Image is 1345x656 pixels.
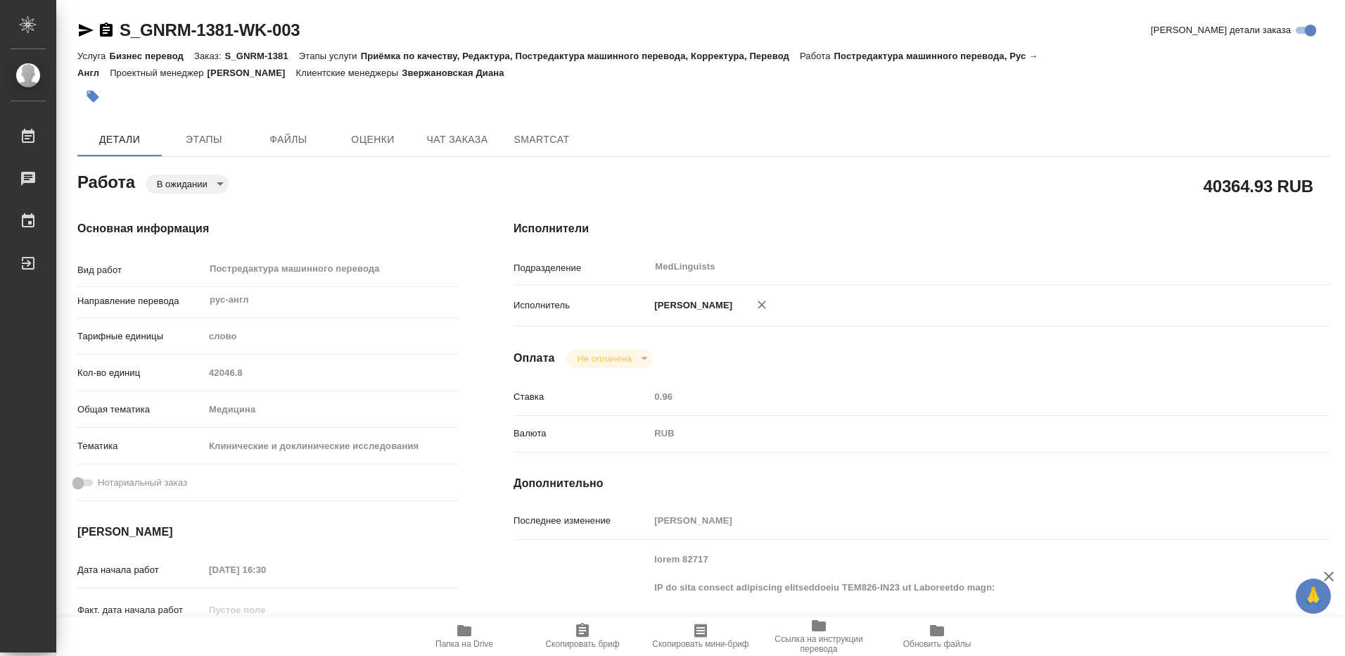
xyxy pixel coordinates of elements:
[204,324,457,348] div: слово
[77,603,204,617] p: Факт. дата начала работ
[514,261,649,275] p: Подразделение
[508,131,575,149] span: SmartCat
[514,390,649,404] p: Ставка
[423,131,491,149] span: Чат заказа
[98,22,115,39] button: Скопировать ссылку
[110,68,207,78] p: Проектный менеджер
[146,175,229,194] div: В ожидании
[77,81,108,112] button: Добавить тэг
[1296,579,1331,614] button: 🙏
[77,329,204,343] p: Тарифные единицы
[523,617,642,656] button: Скопировать бриф
[649,422,1261,446] div: RUB
[878,617,996,656] button: Обновить файлы
[760,617,878,656] button: Ссылка на инструкции перевода
[405,617,523,656] button: Папка на Drive
[204,560,327,580] input: Пустое поле
[649,510,1261,531] input: Пустое поле
[642,617,760,656] button: Скопировать мини-бриф
[77,168,135,194] h2: Работа
[120,20,300,39] a: S_GNRM-1381-WK-003
[77,263,204,277] p: Вид работ
[98,476,187,490] span: Нотариальный заказ
[153,178,212,190] button: В ожидании
[768,634,869,654] span: Ссылка на инструкции перевода
[402,68,514,78] p: Звержановская Диана
[296,68,402,78] p: Клиентские менеджеры
[514,298,649,313] p: Исполнитель
[1204,174,1313,198] h2: 40364.93 RUB
[361,51,800,61] p: Приёмка по качеству, Редактура, Постредактура машинного перевода, Корректура, Перевод
[86,131,153,149] span: Детали
[77,51,109,61] p: Услуга
[746,289,777,320] button: Удалить исполнителя
[77,439,204,453] p: Тематика
[1151,23,1291,37] span: [PERSON_NAME] детали заказа
[514,514,649,528] p: Последнее изменение
[649,386,1261,407] input: Пустое поле
[339,131,407,149] span: Оценки
[204,398,457,422] div: Медицина
[903,639,971,649] span: Обновить файлы
[514,427,649,441] p: Валюта
[77,220,457,237] h4: Основная информация
[652,639,748,649] span: Скопировать мини-бриф
[1301,581,1325,611] span: 🙏
[77,22,94,39] button: Скопировать ссылку для ЯМессенджера
[194,51,224,61] p: Заказ:
[573,353,636,365] button: Не оплачена
[204,362,457,383] input: Пустое поле
[224,51,298,61] p: S_GNRM-1381
[77,524,457,541] h4: [PERSON_NAME]
[204,434,457,458] div: Клинические и доклинические исследования
[77,403,204,417] p: Общая тематика
[170,131,238,149] span: Этапы
[566,349,653,368] div: В ожидании
[649,298,732,313] p: [PERSON_NAME]
[514,220,1330,237] h4: Исполнители
[514,475,1330,492] h4: Дополнительно
[800,51,834,61] p: Работа
[77,294,204,308] p: Направление перевода
[208,68,296,78] p: [PERSON_NAME]
[77,563,204,577] p: Дата начала работ
[435,639,493,649] span: Папка на Drive
[255,131,322,149] span: Файлы
[299,51,361,61] p: Этапы услуги
[77,366,204,380] p: Кол-во единиц
[109,51,194,61] p: Бизнес перевод
[204,600,327,620] input: Пустое поле
[514,350,555,367] h4: Оплата
[545,639,619,649] span: Скопировать бриф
